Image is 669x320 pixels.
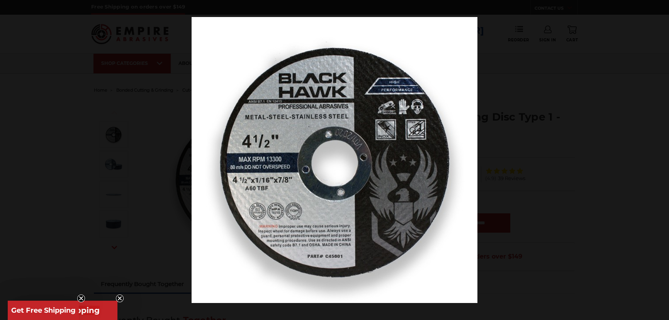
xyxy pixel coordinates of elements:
[77,294,85,302] button: Close teaser
[11,306,76,315] span: Get Free Shipping
[116,294,124,302] button: Close teaser
[8,301,79,320] div: Get Free ShippingClose teaser
[8,301,117,320] div: Get Free ShippingClose teaser
[192,17,477,303] img: 4.5_ThiCK_Cut_Off_Wheel_2__43025.1680561081.jpg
